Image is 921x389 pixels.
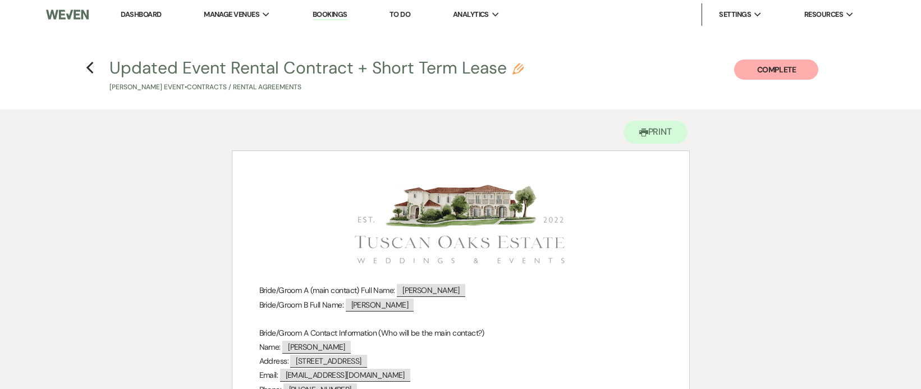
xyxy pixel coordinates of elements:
[290,355,366,368] span: [STREET_ADDRESS]
[282,341,351,354] span: [PERSON_NAME]
[259,340,662,354] p: Name:
[624,121,688,144] button: Print
[259,354,662,368] p: Address:
[109,82,524,93] p: [PERSON_NAME] Event • Contracts / Rental Agreements
[204,9,259,20] span: Manage Venues
[313,10,347,20] a: Bookings
[259,368,662,382] p: Email:
[346,299,414,312] span: [PERSON_NAME]
[121,10,161,19] a: Dashboard
[280,369,410,382] span: [EMAIL_ADDRESS][DOMAIN_NAME]
[46,3,89,26] img: Weven Logo
[397,284,465,297] span: [PERSON_NAME]
[719,9,751,20] span: Settings
[259,283,662,298] p: Bride/Groom A (main contact) Full Name:
[453,9,489,20] span: Analytics
[804,9,843,20] span: Resources
[109,60,524,93] button: Updated Event Rental Contract + Short Term Lease[PERSON_NAME] Event•Contracts / Rental Agreements
[390,10,410,19] a: To Do
[259,298,662,312] p: Bride/Groom B Full Name:
[259,326,662,340] p: Bride/Groom A Contact Information (Who will be the main contact?)
[349,179,573,269] img: tuscan-oaks-logo.png
[734,60,818,80] button: Complete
